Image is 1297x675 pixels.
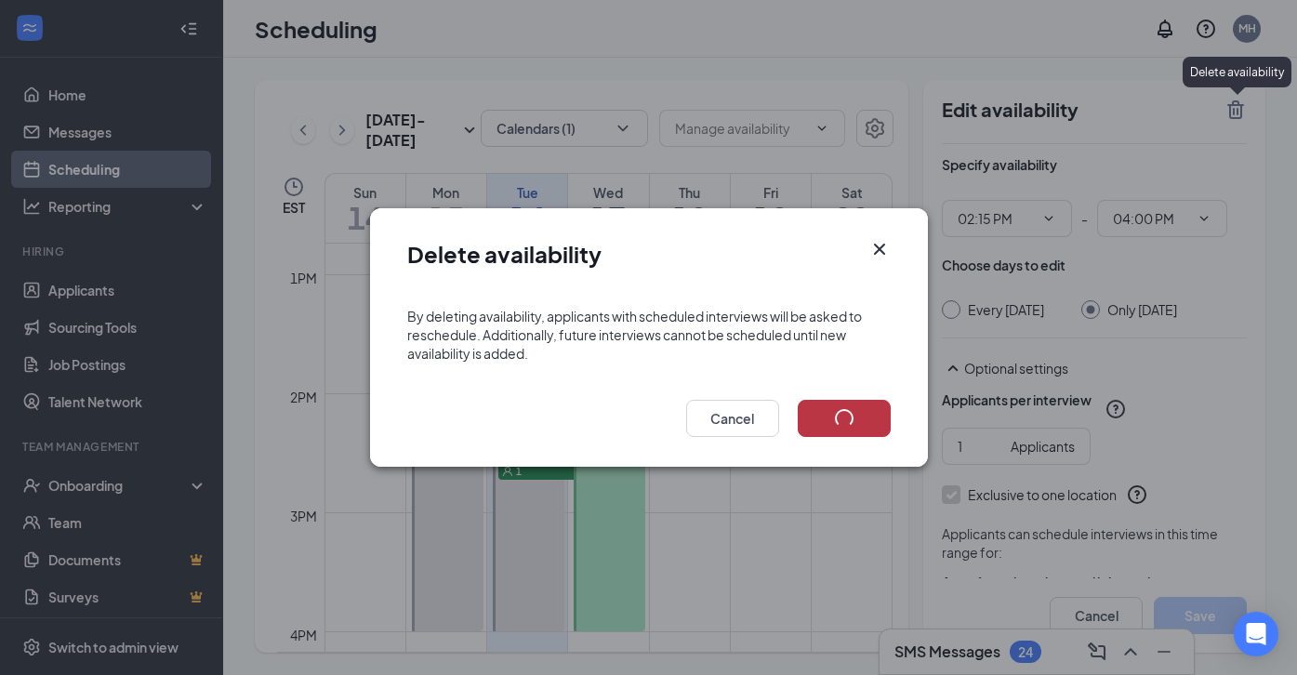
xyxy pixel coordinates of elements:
div: Open Intercom Messenger [1234,612,1278,656]
button: Cancel [686,400,779,437]
div: Delete availability [1183,57,1291,87]
svg: Cross [868,238,891,260]
div: By deleting availability, applicants with scheduled interviews will be asked to reschedule. Addit... [407,307,891,363]
button: Close [868,238,891,260]
h1: Delete availability [407,238,602,270]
